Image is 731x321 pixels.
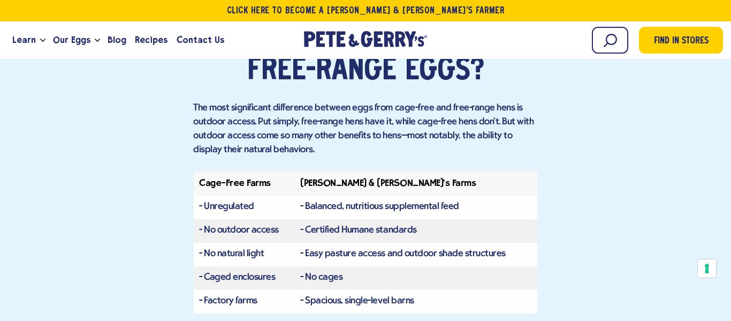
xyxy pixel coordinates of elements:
a: Contact Us [172,26,229,55]
td: - Balanced, nutritious supplemental feed [295,196,537,220]
td: - Unregulated [194,196,295,220]
a: Blog [103,26,131,55]
span: Recipes [135,33,167,47]
button: Open the dropdown menu for Our Eggs [95,39,100,42]
input: Search [592,27,628,54]
a: Find in Stores [639,27,723,54]
td: - No outdoor access [194,219,295,243]
a: Our Eggs [49,26,95,55]
td: - Factory farms [194,290,295,314]
th: [PERSON_NAME] & [PERSON_NAME]'s Farms [295,171,537,196]
td: - Spacious, single-level barns [295,290,537,314]
button: Open the dropdown menu for Learn [40,39,45,42]
span: Contact Us [177,33,224,47]
a: Learn [8,26,40,55]
a: Recipes [131,26,172,55]
span: Our Eggs [53,33,90,47]
span: Find in Stores [654,34,709,49]
td: - Caged enclosures [194,266,295,290]
td: - Easy pasture access and outdoor shade structures [295,243,537,266]
td: - Certified Humane standards [295,219,537,243]
p: The most significant difference between eggs from cage-free and free-range hens is outdoor access... [193,101,538,157]
span: Blog [108,33,126,47]
th: Cage-Free Farms [194,171,295,196]
span: Learn [12,33,36,47]
button: Your consent preferences for tracking technologies [698,259,716,278]
td: - No cages [295,266,537,290]
td: - No natural light [194,243,295,266]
